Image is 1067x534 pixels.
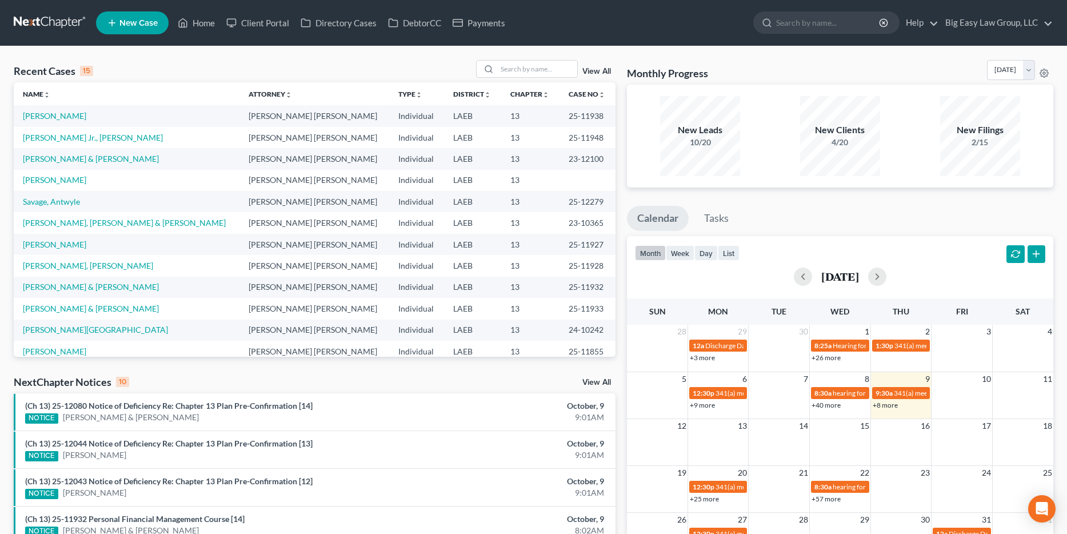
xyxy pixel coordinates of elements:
[444,105,501,126] td: LAEB
[876,389,893,397] span: 9:30a
[900,13,938,33] a: Help
[119,19,158,27] span: New Case
[560,341,616,362] td: 25-11855
[501,212,560,233] td: 13
[708,306,728,316] span: Mon
[23,240,86,249] a: [PERSON_NAME]
[1042,466,1053,480] span: 25
[23,261,153,270] a: [PERSON_NAME], [PERSON_NAME]
[501,127,560,148] td: 13
[560,105,616,126] td: 25-11938
[676,419,688,433] span: 12
[920,513,931,527] span: 30
[814,483,832,491] span: 8:30a
[582,67,611,75] a: View All
[389,234,444,255] td: Individual
[981,466,992,480] span: 24
[23,304,159,313] a: [PERSON_NAME] & [PERSON_NAME]
[924,325,931,338] span: 2
[23,154,159,164] a: [PERSON_NAME] & [PERSON_NAME]
[25,439,313,448] a: (Ch 13) 25-12044 Notice of Deficiency Re: Chapter 13 Plan Pre-Confirmation [13]
[239,298,389,319] td: [PERSON_NAME] [PERSON_NAME]
[716,483,826,491] span: 341(a) meeting for [PERSON_NAME]
[864,325,870,338] span: 1
[23,197,80,206] a: Savage, Antwyle
[737,419,748,433] span: 13
[798,513,809,527] span: 28
[501,191,560,212] td: 13
[876,341,893,350] span: 1:30p
[560,298,616,319] td: 25-11933
[221,13,295,33] a: Client Portal
[25,413,58,424] div: NOTICE
[25,401,313,411] a: (Ch 13) 25-12080 Notice of Deficiency Re: Chapter 13 Plan Pre-Confirmation [14]
[419,438,604,449] div: October, 9
[985,325,992,338] span: 3
[830,306,849,316] span: Wed
[389,255,444,276] td: Individual
[444,320,501,341] td: LAEB
[63,449,126,461] a: [PERSON_NAME]
[419,476,604,487] div: October, 9
[23,325,168,334] a: [PERSON_NAME][GEOGRAPHIC_DATA]
[560,234,616,255] td: 25-11927
[419,487,604,499] div: 9:01AM
[239,341,389,362] td: [PERSON_NAME] [PERSON_NAME]
[859,419,870,433] span: 15
[693,341,704,350] span: 12a
[981,513,992,527] span: 31
[956,306,968,316] span: Fri
[389,277,444,298] td: Individual
[798,466,809,480] span: 21
[741,372,748,386] span: 6
[63,412,199,423] a: [PERSON_NAME] & [PERSON_NAME]
[802,372,809,386] span: 7
[80,66,93,76] div: 15
[693,483,714,491] span: 12:30p
[582,378,611,386] a: View All
[501,148,560,169] td: 13
[716,389,826,397] span: 341(a) meeting for [PERSON_NAME]
[1028,495,1056,523] div: Open Intercom Messenger
[660,123,740,137] div: New Leads
[43,91,50,98] i: unfold_more
[676,325,688,338] span: 28
[814,341,832,350] span: 8:25a
[23,282,159,292] a: [PERSON_NAME] & [PERSON_NAME]
[239,127,389,148] td: [PERSON_NAME] [PERSON_NAME]
[560,148,616,169] td: 23-12100
[569,90,605,98] a: Case Nounfold_more
[23,90,50,98] a: Nameunfold_more
[23,111,86,121] a: [PERSON_NAME]
[737,513,748,527] span: 27
[501,255,560,276] td: 13
[419,449,604,461] div: 9:01AM
[14,64,93,78] div: Recent Cases
[798,325,809,338] span: 30
[444,255,501,276] td: LAEB
[859,513,870,527] span: 29
[419,412,604,423] div: 9:01AM
[501,105,560,126] td: 13
[239,320,389,341] td: [PERSON_NAME] [PERSON_NAME]
[859,466,870,480] span: 22
[447,13,511,33] a: Payments
[389,341,444,362] td: Individual
[389,298,444,319] td: Individual
[812,401,841,409] a: +40 more
[1042,372,1053,386] span: 11
[501,234,560,255] td: 13
[560,255,616,276] td: 25-11928
[116,377,129,387] div: 10
[737,325,748,338] span: 29
[649,306,666,316] span: Sun
[598,91,605,98] i: unfold_more
[415,91,422,98] i: unfold_more
[666,245,694,261] button: week
[560,191,616,212] td: 25-12279
[23,218,226,228] a: [PERSON_NAME], [PERSON_NAME] & [PERSON_NAME]
[444,212,501,233] td: LAEB
[560,127,616,148] td: 25-11948
[501,298,560,319] td: 13
[1046,325,1053,338] span: 4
